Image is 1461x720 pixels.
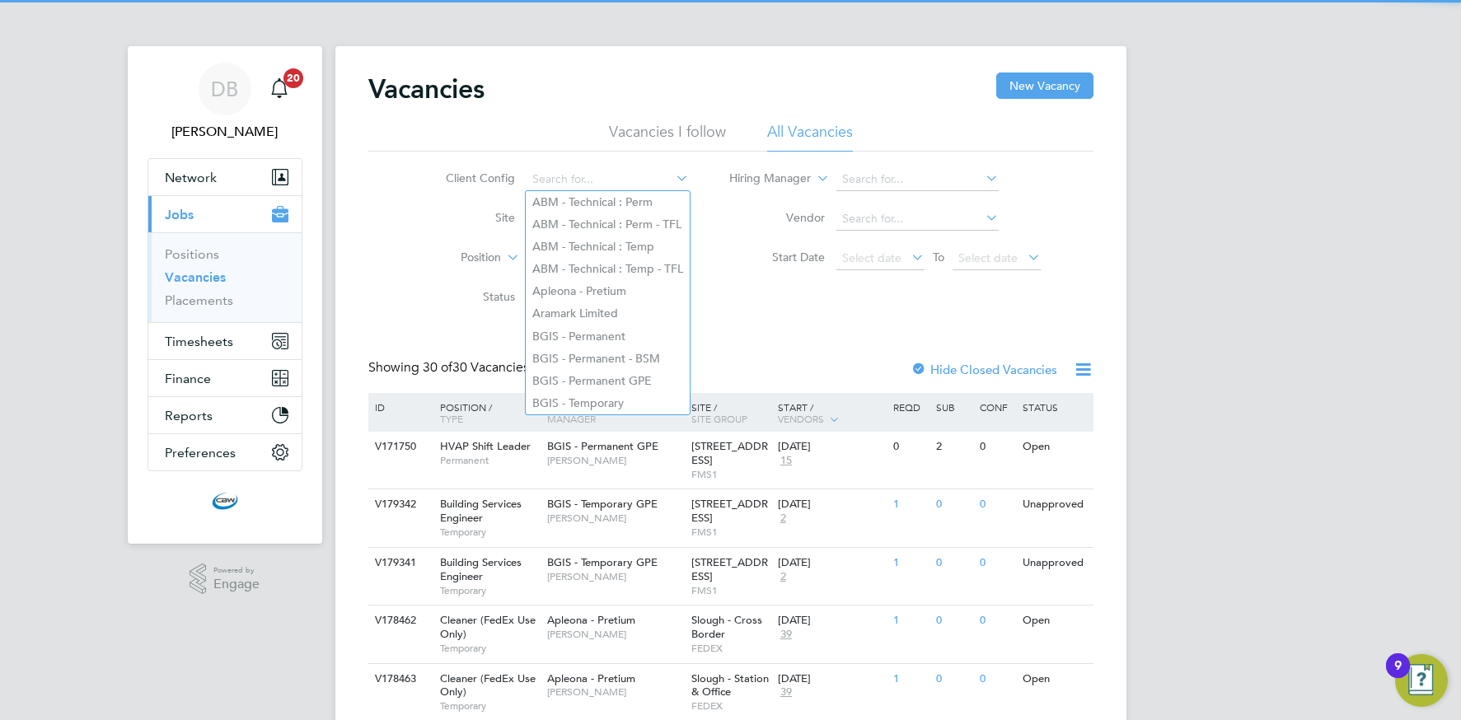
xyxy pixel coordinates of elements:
li: BGIS - Permanent [526,325,690,348]
a: Placements [165,292,233,308]
span: Building Services Engineer [440,555,522,583]
label: Hide Closed Vacancies [911,362,1057,377]
span: BGIS - Temporary GPE [547,555,658,569]
button: Preferences [148,434,302,470]
img: cbwstaffingsolutions-logo-retina.png [212,488,238,514]
div: Sub [932,393,975,421]
span: Slough - Cross Border [691,613,762,641]
span: Temporary [440,642,539,655]
div: Start / [774,393,889,434]
div: Unapproved [1018,489,1090,520]
span: 39 [778,628,794,642]
div: 0 [976,664,1018,694]
span: [PERSON_NAME] [547,570,683,583]
div: 1 [889,548,932,578]
span: [PERSON_NAME] [547,512,683,525]
div: 0 [889,432,932,462]
span: FMS1 [691,584,770,597]
div: Open [1018,605,1090,636]
div: Status [1018,393,1090,421]
span: Temporary [440,526,539,539]
div: V178463 [371,664,428,694]
span: Select date [958,250,1018,265]
li: BGIS - Permanent GPE [526,370,690,392]
label: Status [420,289,515,304]
a: Go to home page [148,488,302,514]
span: FMS1 [691,468,770,481]
span: BGIS - Permanent GPE [547,439,658,453]
div: V171750 [371,432,428,462]
input: Search for... [836,168,999,191]
button: Reports [148,397,302,433]
span: HVAP Shift Leader [440,439,531,453]
li: Vacancies I follow [609,122,726,152]
span: Building Services Engineer [440,497,522,525]
span: Preferences [165,445,236,461]
span: [PERSON_NAME] [547,628,683,641]
span: 39 [778,685,794,699]
span: Powered by [213,563,260,577]
div: 1 [889,605,932,636]
label: Position [406,250,501,266]
span: [PERSON_NAME] [547,685,683,699]
button: Timesheets [148,323,302,359]
span: Slough - Station & Office [691,671,769,699]
nav: Main navigation [128,46,322,544]
a: DB[PERSON_NAME] [148,63,302,142]
div: 0 [976,605,1018,636]
div: ID [371,393,428,421]
span: 20 [283,68,303,88]
span: [PERSON_NAME] [547,454,683,467]
div: V178462 [371,605,428,636]
label: Hiring Manager [716,171,811,187]
span: Finance [165,371,211,386]
span: Type [440,412,463,425]
li: Apleona - Pretium [526,280,690,302]
li: ABM - Technical : Temp - TFL [526,258,690,280]
div: Jobs [148,232,302,322]
div: Site / [687,393,774,432]
div: 9 [1394,666,1402,687]
span: 30 of [423,359,452,376]
span: 15 [778,454,794,468]
a: Vacancies [165,269,226,285]
li: ABM - Technical : Temp [526,236,690,258]
span: 2 [778,570,789,584]
button: Jobs [148,196,302,232]
span: 2 [778,512,789,526]
div: 2 [932,432,975,462]
button: Network [148,159,302,195]
span: Reports [165,408,213,423]
span: [STREET_ADDRESS] [691,555,768,583]
span: Engage [213,577,260,591]
div: Open [1018,664,1090,694]
a: Powered byEngage [190,563,260,595]
span: Jobs [165,207,194,222]
div: 0 [932,489,975,520]
span: Apleona - Pretium [547,671,635,685]
div: V179341 [371,548,428,578]
label: Vendor [730,210,825,225]
span: Vendors [778,412,824,425]
button: New Vacancy [996,72,1093,99]
button: Finance [148,360,302,396]
div: 1 [889,489,932,520]
div: 0 [976,489,1018,520]
div: 0 [932,605,975,636]
input: Search for... [836,208,999,231]
span: DB [211,78,238,100]
span: Permanent [440,454,539,467]
label: Site [420,210,515,225]
div: 0 [932,664,975,694]
a: Positions [165,246,219,262]
div: Open [1018,432,1090,462]
label: Client Config [420,171,515,185]
div: Position / [428,393,543,432]
div: 0 [976,432,1018,462]
span: [STREET_ADDRESS] [691,497,768,525]
div: [DATE] [778,440,885,454]
h2: Vacancies [368,72,485,105]
span: [STREET_ADDRESS] [691,439,768,467]
span: Apleona - Pretium [547,613,635,627]
div: 1 [889,664,932,694]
